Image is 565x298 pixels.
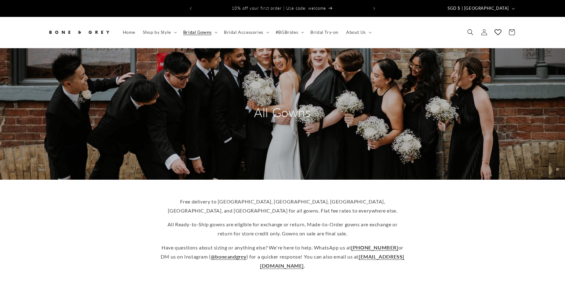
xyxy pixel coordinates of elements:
[119,26,139,39] a: Home
[351,244,398,250] a: [PHONE_NUMBER]
[342,26,374,39] summary: About Us
[367,3,381,14] button: Next announcement
[276,29,298,35] span: #BGBrides
[272,26,307,39] summary: #BGBrides
[224,29,263,35] span: Bridal Accessories
[220,26,272,39] summary: Bridal Accessories
[183,29,212,35] span: Bridal Gowns
[45,23,113,42] a: Bone and Grey Bridal
[48,25,110,39] img: Bone and Grey Bridal
[160,243,405,270] p: Have questions about sizing or anything else? We're here to help. WhatsApp us at or DM us on Inst...
[444,3,517,14] button: SGD $ | [GEOGRAPHIC_DATA]
[179,26,220,39] summary: Bridal Gowns
[143,29,171,35] span: Shop by Style
[232,6,326,11] span: 10% off your first order | Use code: welcome
[184,3,198,14] button: Previous announcement
[464,25,477,39] summary: Search
[160,197,405,215] p: Free delivery to [GEOGRAPHIC_DATA], [GEOGRAPHIC_DATA], [GEOGRAPHIC_DATA], [GEOGRAPHIC_DATA], and ...
[223,104,342,121] h2: All Gowns
[307,26,342,39] a: Bridal Try-on
[160,220,405,238] p: All Ready-to-Ship gowns are eligible for exchange or return, Made-to-Order gowns are exchange or ...
[346,29,366,35] span: About Us
[310,29,339,35] span: Bridal Try-on
[448,5,509,12] span: SGD $ | [GEOGRAPHIC_DATA]
[260,254,404,269] a: [EMAIL_ADDRESS][DOMAIN_NAME]
[123,29,135,35] span: Home
[211,254,246,259] a: @boneandgrey
[139,26,179,39] summary: Shop by Style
